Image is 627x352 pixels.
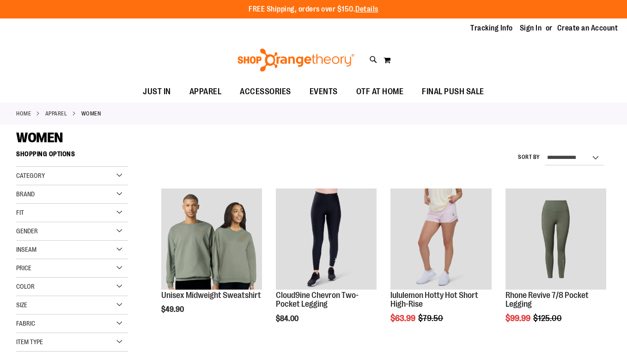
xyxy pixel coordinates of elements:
a: OTF AT HOME [347,81,413,103]
a: lululemon Hotty Hot Short High-Rise [390,188,491,291]
img: Shop Orangetheory [236,49,356,72]
span: OTF AT HOME [356,81,404,102]
a: Details [355,5,378,13]
a: APPAREL [180,81,231,102]
span: WOMEN [16,130,63,146]
div: product [386,184,496,346]
div: Gender [16,222,128,241]
a: Tracking Info [470,23,513,33]
a: APPAREL [45,109,67,118]
a: Cloud9ine Chevron Two-Pocket Legging [276,291,359,309]
p: FREE Shipping, orders over $150. [249,4,378,15]
a: Rhone Revive 7/8 Pocket Legging [505,188,606,291]
span: Item Type [16,338,43,346]
a: EVENTS [300,81,347,103]
span: Fabric [16,320,35,327]
span: Size [16,301,27,309]
span: FINAL PUSH SALE [422,81,484,102]
a: Sign In [520,23,542,33]
div: Category [16,167,128,185]
img: lululemon Hotty Hot Short High-Rise [390,188,491,289]
a: Create an Account [557,23,618,33]
a: FINAL PUSH SALE [413,81,493,103]
span: $84.00 [276,315,300,323]
img: Cloud9ine Chevron Two-Pocket Legging [276,188,377,289]
div: Fit [16,204,128,222]
a: Rhone Revive 7/8 Pocket Legging [505,291,589,309]
span: Price [16,264,31,272]
span: Color [16,283,35,290]
span: $99.99 [505,314,532,323]
span: JUST IN [143,81,171,102]
div: Inseam [16,241,128,259]
span: Gender [16,227,38,235]
strong: Shopping Options [16,146,128,167]
div: Brand [16,185,128,204]
span: APPAREL [189,81,222,102]
div: product [271,184,381,346]
div: Price [16,259,128,278]
a: lululemon Hotty Hot Short High-Rise [390,291,478,309]
span: $49.90 [161,305,185,314]
div: product [501,184,611,346]
span: $125.00 [533,314,563,323]
a: ACCESSORIES [231,81,300,103]
span: $79.50 [418,314,444,323]
div: Color [16,278,128,296]
a: Unisex Midweight Sweatshirt [161,291,261,300]
span: Brand [16,190,35,198]
span: Inseam [16,246,37,253]
img: Unisex Midweight Sweatshirt [161,188,262,289]
span: EVENTS [310,81,338,102]
label: Sort By [518,153,540,161]
a: Home [16,109,31,118]
img: Rhone Revive 7/8 Pocket Legging [505,188,606,289]
span: ACCESSORIES [240,81,291,102]
div: product [157,184,267,337]
span: Fit [16,209,24,216]
a: JUST IN [134,81,180,103]
a: Cloud9ine Chevron Two-Pocket Legging [276,188,377,291]
a: Unisex Midweight Sweatshirt [161,188,262,291]
span: Category [16,172,45,179]
span: $63.99 [390,314,417,323]
div: Item Type [16,333,128,352]
div: Fabric [16,315,128,333]
div: Size [16,296,128,315]
strong: WOMEN [81,109,101,118]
